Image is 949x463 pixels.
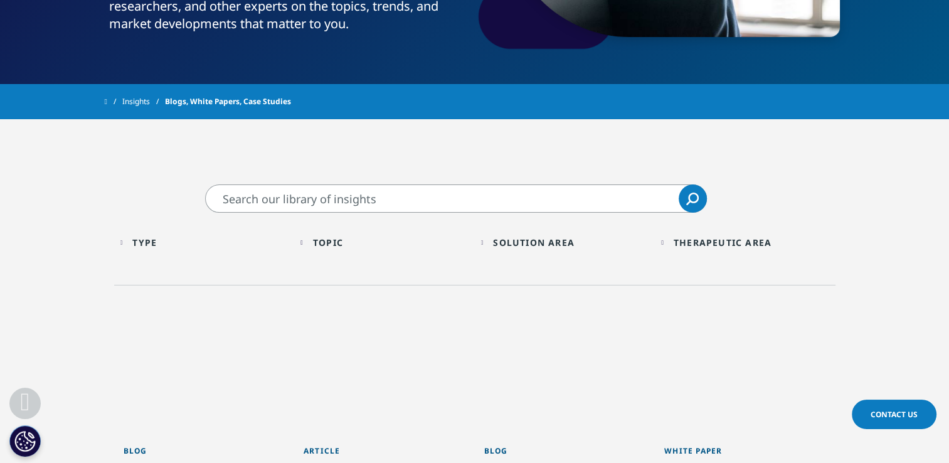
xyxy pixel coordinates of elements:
[871,409,918,420] span: Contact Us
[9,425,41,457] button: Cookies Settings
[852,400,936,429] a: Contact Us
[124,446,285,463] div: Blog
[674,237,771,248] div: Therapeutic Area facet.
[484,446,646,463] div: Blog
[165,90,291,113] span: Blogs, White Papers, Case Studies
[122,90,165,113] a: Insights
[686,193,699,205] svg: Search
[205,184,707,213] input: Search
[664,446,826,463] div: White Paper
[493,237,575,248] div: Solution Area facet.
[132,237,157,248] div: Type facet.
[313,237,343,248] div: Topic facet.
[304,446,465,463] div: Article
[679,184,707,213] a: Search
